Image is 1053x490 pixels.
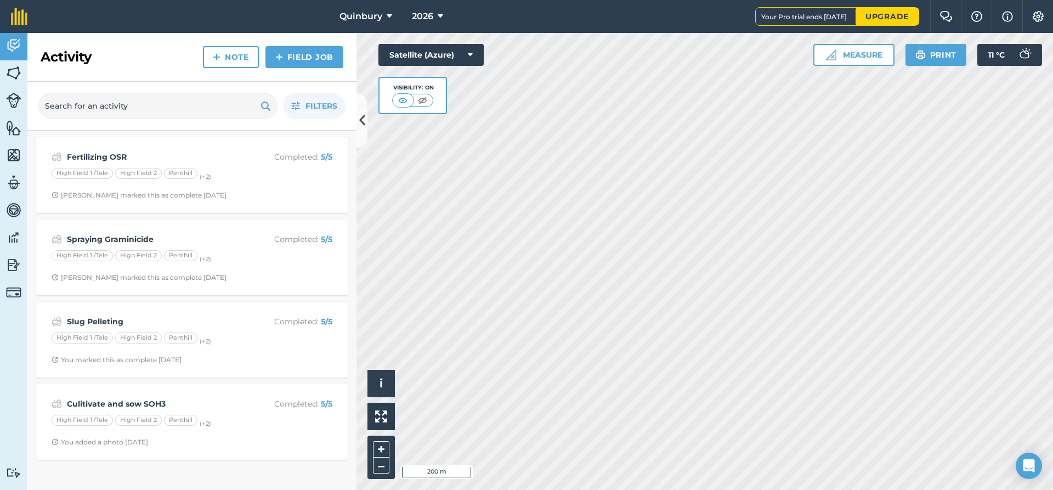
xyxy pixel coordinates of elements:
div: Open Intercom Messenger [1016,453,1042,479]
button: i [367,370,395,397]
img: svg+xml;base64,PHN2ZyB4bWxucz0iaHR0cDovL3d3dy53My5vcmcvMjAwMC9zdmciIHdpZHRoPSI1MCIgaGVpZ2h0PSI0MC... [396,95,410,106]
div: [PERSON_NAME] marked this as complete [DATE] [52,273,227,282]
div: Visibility: On [392,83,434,92]
span: Filters [305,100,337,112]
strong: 5 / 5 [321,399,332,409]
img: svg+xml;base64,PHN2ZyB4bWxucz0iaHR0cDovL3d3dy53My5vcmcvMjAwMC9zdmciIHdpZHRoPSIxOSIgaGVpZ2h0PSIyNC... [261,99,271,112]
h2: Activity [41,48,92,66]
strong: 5 / 5 [321,317,332,326]
img: Clock with arrow pointing clockwise [52,356,59,363]
strong: 5 / 5 [321,234,332,244]
button: Filters [283,93,346,119]
strong: Spraying Graminicide [67,233,241,245]
small: (+ 2 ) [200,255,211,263]
img: Four arrows, one pointing top left, one top right, one bottom right and the last bottom left [375,410,387,423]
small: (+ 2 ) [200,337,211,345]
img: Clock with arrow pointing clockwise [52,438,59,446]
div: High Field 1 /Tele [52,168,113,179]
img: svg+xml;base64,PHN2ZyB4bWxucz0iaHR0cDovL3d3dy53My5vcmcvMjAwMC9zdmciIHdpZHRoPSI1MCIgaGVpZ2h0PSI0MC... [416,95,429,106]
div: You marked this as complete [DATE] [52,356,182,364]
img: svg+xml;base64,PD94bWwgdmVyc2lvbj0iMS4wIiBlbmNvZGluZz0idXRmLTgiPz4KPCEtLSBHZW5lcmF0b3I6IEFkb2JlIE... [52,233,62,246]
a: Culitivate and sow SOH3Completed: 5/5High Field 1 /TeleHigh Field 2Penthill(+2)Clock with arrow p... [43,391,341,453]
div: High Field 1 /Tele [52,415,113,426]
img: svg+xml;base64,PD94bWwgdmVyc2lvbj0iMS4wIiBlbmNvZGluZz0idXRmLTgiPz4KPCEtLSBHZW5lcmF0b3I6IEFkb2JlIE... [6,37,21,54]
button: – [373,458,389,474]
button: Print [905,44,967,66]
div: High Field 2 [115,168,162,179]
a: Upgrade [856,8,919,25]
img: svg+xml;base64,PHN2ZyB4bWxucz0iaHR0cDovL3d3dy53My5vcmcvMjAwMC9zdmciIHdpZHRoPSIxNyIgaGVpZ2h0PSIxNy... [1002,10,1013,23]
img: A cog icon [1032,11,1045,22]
div: High Field 1 /Tele [52,333,113,343]
strong: Culitivate and sow SOH3 [67,398,241,410]
img: Clock with arrow pointing clockwise [52,274,59,281]
a: Spraying GraminicideCompleted: 5/5High Field 1 /TeleHigh Field 2Penthill(+2)Clock with arrow poin... [43,226,341,289]
small: (+ 2 ) [200,420,211,427]
button: Measure [813,44,895,66]
div: [PERSON_NAME] marked this as complete [DATE] [52,191,227,200]
img: svg+xml;base64,PHN2ZyB4bWxucz0iaHR0cDovL3d3dy53My5vcmcvMjAwMC9zdmciIHdpZHRoPSIxOSIgaGVpZ2h0PSIyNC... [915,48,926,61]
p: Completed : [245,316,332,328]
img: svg+xml;base64,PD94bWwgdmVyc2lvbj0iMS4wIiBlbmNvZGluZz0idXRmLTgiPz4KPCEtLSBHZW5lcmF0b3I6IEFkb2JlIE... [6,257,21,273]
input: Search for an activity [38,93,278,119]
img: svg+xml;base64,PD94bWwgdmVyc2lvbj0iMS4wIiBlbmNvZGluZz0idXRmLTgiPz4KPCEtLSBHZW5lcmF0b3I6IEFkb2JlIE... [6,174,21,191]
div: High Field 2 [115,250,162,261]
a: Field Job [265,46,343,68]
img: Two speech bubbles overlapping with the left bubble in the forefront [939,11,953,22]
a: Note [203,46,259,68]
img: svg+xml;base64,PD94bWwgdmVyc2lvbj0iMS4wIiBlbmNvZGluZz0idXRmLTgiPz4KPCEtLSBHZW5lcmF0b3I6IEFkb2JlIE... [52,397,62,410]
img: A question mark icon [970,11,983,22]
a: Fertilizing OSRCompleted: 5/5High Field 1 /TeleHigh Field 2Penthill(+2)Clock with arrow pointing ... [43,144,341,206]
button: + [373,441,389,458]
p: Completed : [245,151,332,163]
img: svg+xml;base64,PD94bWwgdmVyc2lvbj0iMS4wIiBlbmNvZGluZz0idXRmLTgiPz4KPCEtLSBHZW5lcmF0b3I6IEFkb2JlIE... [6,285,21,300]
img: svg+xml;base64,PHN2ZyB4bWxucz0iaHR0cDovL3d3dy53My5vcmcvMjAwMC9zdmciIHdpZHRoPSI1NiIgaGVpZ2h0PSI2MC... [6,65,21,81]
img: Clock with arrow pointing clockwise [52,192,59,199]
img: svg+xml;base64,PD94bWwgdmVyc2lvbj0iMS4wIiBlbmNvZGluZz0idXRmLTgiPz4KPCEtLSBHZW5lcmF0b3I6IEFkb2JlIE... [6,93,21,108]
img: svg+xml;base64,PD94bWwgdmVyc2lvbj0iMS4wIiBlbmNvZGluZz0idXRmLTgiPz4KPCEtLSBHZW5lcmF0b3I6IEFkb2JlIE... [6,468,21,478]
button: 11 °C [977,44,1042,66]
button: Satellite (Azure) [378,44,484,66]
div: Penthill [164,415,197,426]
span: Quinbury [339,10,382,23]
img: svg+xml;base64,PHN2ZyB4bWxucz0iaHR0cDovL3d3dy53My5vcmcvMjAwMC9zdmciIHdpZHRoPSI1NiIgaGVpZ2h0PSI2MC... [6,120,21,136]
strong: Slug Pelleting [67,316,241,328]
img: svg+xml;base64,PD94bWwgdmVyc2lvbj0iMS4wIiBlbmNvZGluZz0idXRmLTgiPz4KPCEtLSBHZW5lcmF0b3I6IEFkb2JlIE... [52,150,62,164]
p: Completed : [245,233,332,245]
img: svg+xml;base64,PD94bWwgdmVyc2lvbj0iMS4wIiBlbmNvZGluZz0idXRmLTgiPz4KPCEtLSBHZW5lcmF0b3I6IEFkb2JlIE... [1014,44,1035,66]
strong: Fertilizing OSR [67,151,241,163]
img: Ruler icon [825,49,836,60]
strong: 5 / 5 [321,152,332,162]
div: High Field 1 /Tele [52,250,113,261]
span: Your Pro trial ends [DATE] [761,13,856,21]
img: svg+xml;base64,PD94bWwgdmVyc2lvbj0iMS4wIiBlbmNvZGluZz0idXRmLTgiPz4KPCEtLSBHZW5lcmF0b3I6IEFkb2JlIE... [6,202,21,218]
a: Slug PelletingCompleted: 5/5High Field 1 /TeleHigh Field 2Penthill(+2)Clock with arrow pointing c... [43,308,341,371]
span: 11 ° C [988,44,1005,66]
div: You added a photo [DATE] [52,438,148,447]
img: svg+xml;base64,PHN2ZyB4bWxucz0iaHR0cDovL3d3dy53My5vcmcvMjAwMC9zdmciIHdpZHRoPSI1NiIgaGVpZ2h0PSI2MC... [6,147,21,164]
small: (+ 2 ) [200,173,211,181]
div: High Field 2 [115,333,162,343]
span: i [380,376,383,390]
div: High Field 2 [115,415,162,426]
p: Completed : [245,398,332,410]
img: svg+xml;base64,PD94bWwgdmVyc2lvbj0iMS4wIiBlbmNvZGluZz0idXRmLTgiPz4KPCEtLSBHZW5lcmF0b3I6IEFkb2JlIE... [6,229,21,246]
div: Penthill [164,333,197,343]
span: 2026 [412,10,433,23]
img: fieldmargin Logo [11,8,27,25]
div: Penthill [164,250,197,261]
div: Penthill [164,168,197,179]
img: svg+xml;base64,PHN2ZyB4bWxucz0iaHR0cDovL3d3dy53My5vcmcvMjAwMC9zdmciIHdpZHRoPSIxNCIgaGVpZ2h0PSIyNC... [275,50,283,64]
img: svg+xml;base64,PD94bWwgdmVyc2lvbj0iMS4wIiBlbmNvZGluZz0idXRmLTgiPz4KPCEtLSBHZW5lcmF0b3I6IEFkb2JlIE... [52,315,62,328]
img: svg+xml;base64,PHN2ZyB4bWxucz0iaHR0cDovL3d3dy53My5vcmcvMjAwMC9zdmciIHdpZHRoPSIxNCIgaGVpZ2h0PSIyNC... [213,50,220,64]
